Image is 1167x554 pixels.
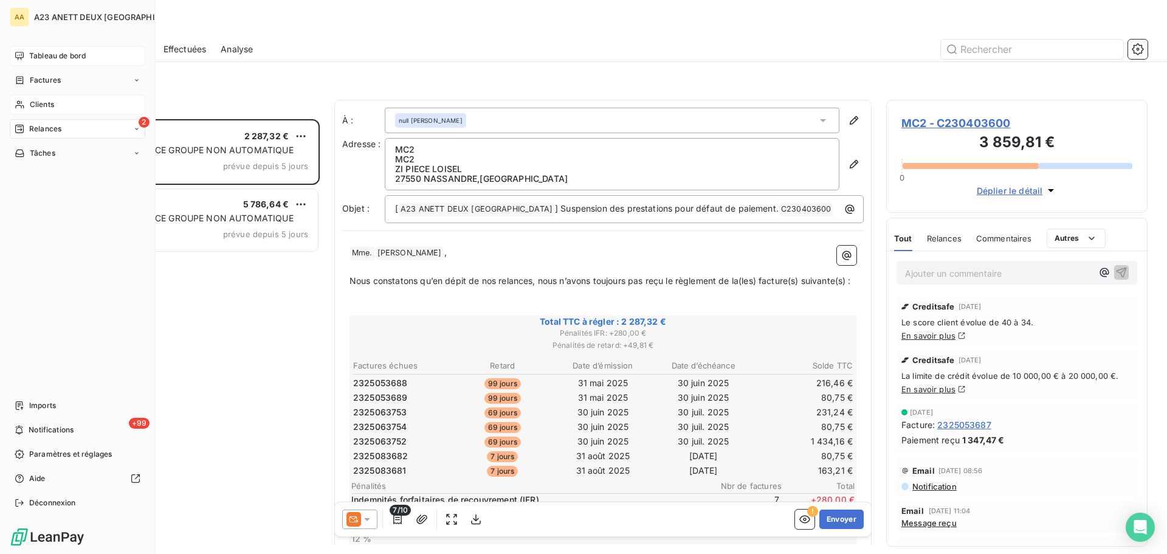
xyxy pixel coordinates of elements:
span: A23 ANETT DEUX [GEOGRAPHIC_DATA] [34,12,188,22]
td: 31 mai 2025 [553,391,652,404]
h3: 3 859,81 € [901,131,1132,156]
span: Déconnexion [29,497,76,508]
span: Message reçu [901,518,957,528]
span: Factures [30,75,61,86]
a: En savoir plus [901,384,955,394]
span: C230403600 [779,203,833,216]
td: 31 août 2025 [553,449,652,463]
span: 0 [900,173,904,182]
p: ZI PIECE LOISEL [395,164,829,174]
span: 7/10 [390,505,411,516]
span: , [444,247,447,257]
span: 2 [139,117,150,128]
span: null [PERSON_NAME] [399,116,463,125]
img: Logo LeanPay [10,527,85,547]
span: + 280,00 € [782,494,855,518]
span: 2325063754 [353,421,407,433]
span: Imports [29,400,56,411]
span: [ [395,203,398,213]
td: 31 mai 2025 [553,376,652,390]
span: Déplier le détail [977,184,1043,197]
th: Date d’émission [553,359,652,372]
td: 80,75 € [754,420,853,434]
span: Commentaires [976,234,1032,243]
span: Relances [927,234,962,243]
span: prévue depuis 5 jours [223,229,308,239]
td: 30 juil. 2025 [654,406,753,419]
span: Aide [29,473,46,484]
span: Facture : [901,418,935,431]
span: 2325083681 [353,465,407,477]
span: PLAN DE RELANCE GROUPE NON AUTOMATIQUE [87,213,294,223]
p: 27550 NASSANDRE , [GEOGRAPHIC_DATA] [395,174,829,184]
span: [DATE] [959,356,982,364]
div: grid [58,119,320,554]
span: MC2 - C230403600 [901,115,1132,131]
button: Autres [1047,229,1106,248]
span: Email [901,506,924,516]
span: Analyse [221,43,253,55]
th: Solde TTC [754,359,853,372]
input: Rechercher [941,40,1123,59]
span: +99 [129,418,150,429]
span: 69 jours [484,437,521,448]
span: 2325053689 [353,392,408,404]
span: Creditsafe [912,355,955,365]
td: 80,75 € [754,449,853,463]
th: Factures échues [353,359,452,372]
span: Le score client évolue de 40 à 34. [901,317,1132,327]
span: Tout [894,234,912,243]
span: Pénalités [351,481,709,491]
span: Mme. [350,246,374,260]
td: 31 août 2025 [553,464,652,477]
td: [DATE] [654,464,753,477]
span: [DATE] 11:04 [929,507,971,514]
span: 7 [706,494,779,518]
span: 69 jours [484,422,521,433]
td: 80,75 € [754,391,853,404]
span: 2325063753 [353,406,407,418]
a: En savoir plus [901,331,955,341]
span: Total [782,481,855,491]
span: 2 287,32 € [244,131,289,141]
th: Date d’échéance [654,359,753,372]
td: 30 juin 2025 [553,435,652,448]
span: 99 jours [484,378,521,389]
td: 30 juil. 2025 [654,435,753,448]
span: 2325053687 [937,418,991,431]
td: 30 juin 2025 [553,406,652,419]
td: 163,21 € [754,464,853,477]
span: Paiement reçu [901,434,960,446]
span: [DATE] 08:56 [938,467,983,474]
div: Open Intercom Messenger [1126,513,1155,542]
span: Pénalités de retard : + 49,81 € [351,340,855,351]
td: 30 juin 2025 [553,420,652,434]
span: 7 jours [487,466,518,477]
span: 2325053688 [353,377,408,389]
button: Déplier le détail [973,184,1061,198]
span: 5 786,64 € [243,199,289,209]
span: prévue depuis 5 jours [223,161,308,171]
span: Clients [30,99,54,110]
span: Creditsafe [912,302,955,311]
span: Pénalités IFR : + 280,00 € [351,328,855,339]
p: 12 % [351,533,704,545]
div: AA [10,7,29,27]
td: 1 434,16 € [754,435,853,448]
span: 7 jours [487,451,518,462]
td: [DATE] [654,449,753,463]
span: [PERSON_NAME] [376,246,444,260]
span: 2325083682 [353,450,408,462]
span: Tableau de bord [29,50,86,61]
span: 69 jours [484,407,521,418]
span: PLAN DE RELANCE GROUPE NON AUTOMATIQUE [87,145,294,155]
td: 216,46 € [754,376,853,390]
td: 30 juin 2025 [654,391,753,404]
span: Email [912,466,935,476]
td: 30 juil. 2025 [654,420,753,434]
th: Retard [453,359,552,372]
span: Notification [911,482,957,491]
span: Total TTC à régler : 2 287,32 € [351,316,855,328]
span: Tâches [30,148,55,159]
span: Nous constatons qu’en dépit de nos relances, nous n’avons toujours pas reçu le règlement de la(le... [349,275,851,286]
